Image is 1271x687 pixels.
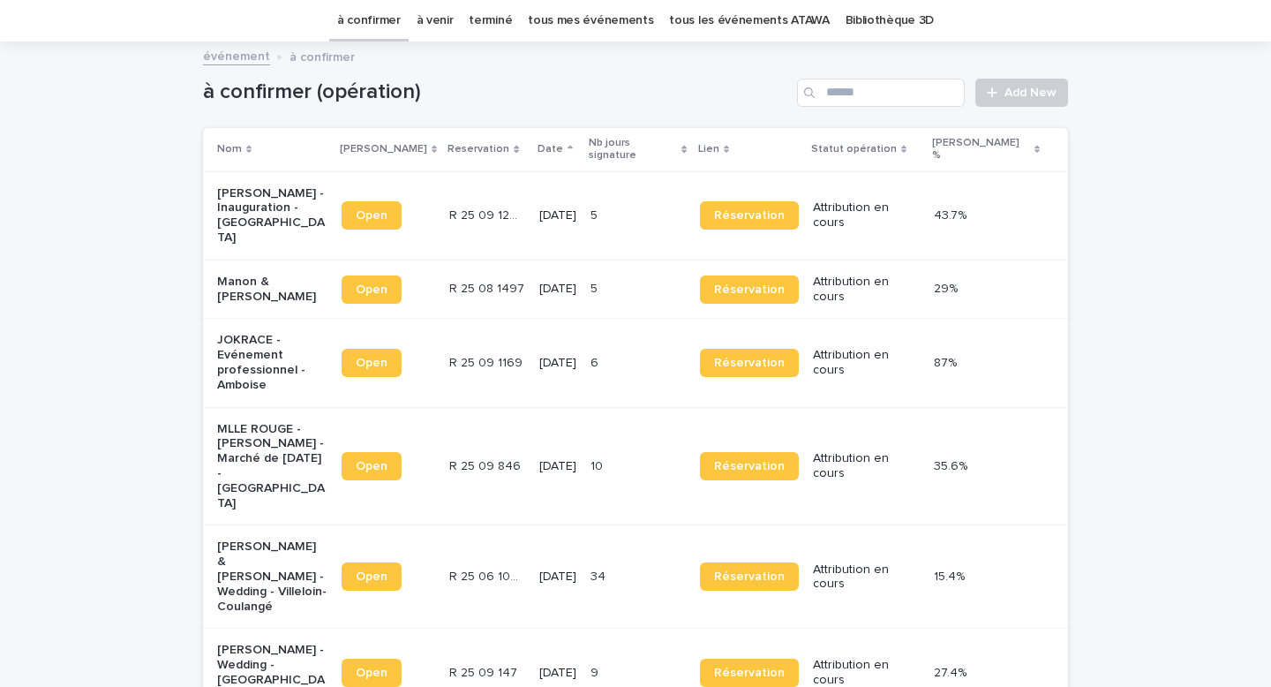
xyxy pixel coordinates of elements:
p: Attribution en cours [813,200,920,230]
p: [DATE] [539,208,576,223]
h1: à confirmer (opération) [203,79,790,105]
p: 34 [590,566,609,585]
p: à confirmer [290,46,355,65]
p: 6 [590,352,602,371]
p: R 25 09 1206 [449,205,528,223]
a: Open [342,452,402,480]
p: 27.4% [934,662,970,681]
p: R 25 08 1497 [449,278,528,297]
span: Réservation [714,570,785,583]
a: Open [342,276,402,304]
p: Date [538,140,563,159]
p: 5 [590,278,601,297]
p: 29% [934,278,961,297]
a: Réservation [700,201,799,230]
p: 87% [934,352,960,371]
span: Open [356,283,387,296]
span: Open [356,357,387,369]
p: R 25 06 1043 [449,566,528,585]
p: [DATE] [539,282,576,297]
span: Open [356,667,387,679]
p: R 25 09 1169 [449,352,526,371]
a: Réservation [700,276,799,304]
tr: JOKRACE - Evénement professionnel - AmboiseOpenR 25 09 1169R 25 09 1169 [DATE]66 RéservationAttri... [203,319,1068,407]
span: Réservation [714,283,785,296]
p: [DATE] [539,459,576,474]
a: Open [342,659,402,687]
a: Open [342,201,402,230]
p: [DATE] [539,570,576,585]
a: Open [342,562,402,591]
p: Attribution en cours [813,275,920,305]
p: Manon & [PERSON_NAME] [217,275,327,305]
tr: MLLE ROUGE - [PERSON_NAME] - Marché de [DATE] - [GEOGRAPHIC_DATA]OpenR 25 09 846R 25 09 846 [DATE... [203,407,1068,525]
span: Open [356,460,387,472]
p: Attribution en cours [813,451,920,481]
p: Nom [217,140,242,159]
span: Open [356,209,387,222]
p: [DATE] [539,666,576,681]
p: [PERSON_NAME] % [932,133,1030,166]
a: Réservation [700,452,799,480]
p: R 25 09 846 [449,456,524,474]
p: 9 [590,662,602,681]
span: Open [356,570,387,583]
a: Add New [975,79,1068,107]
p: [PERSON_NAME] - Inauguration - [GEOGRAPHIC_DATA] [217,186,327,245]
input: Search [797,79,965,107]
p: 43.7% [934,205,970,223]
p: JOKRACE - Evénement professionnel - Amboise [217,333,327,392]
a: événement [203,45,270,65]
p: 5 [590,205,601,223]
p: [DATE] [539,356,576,371]
span: Réservation [714,667,785,679]
span: Add New [1004,87,1057,99]
p: Lien [698,140,719,159]
p: 10 [590,456,606,474]
p: 35.6% [934,456,971,474]
p: MLLE ROUGE - [PERSON_NAME] - Marché de [DATE] - [GEOGRAPHIC_DATA] [217,422,327,511]
tr: Manon & [PERSON_NAME]OpenR 25 08 1497R 25 08 1497 [DATE]55 RéservationAttribution en cours29%29% [203,260,1068,319]
p: Reservation [447,140,509,159]
a: Réservation [700,659,799,687]
span: Réservation [714,357,785,369]
p: Attribution en cours [813,562,920,593]
tr: [PERSON_NAME] - Inauguration - [GEOGRAPHIC_DATA]OpenR 25 09 1206R 25 09 1206 [DATE]55 Réservation... [203,171,1068,260]
p: [PERSON_NAME] [340,140,427,159]
p: Nb jours signature [589,133,678,166]
tr: [PERSON_NAME] & [PERSON_NAME] - Wedding - Villeloin-CoulangéOpenR 25 06 1043R 25 06 1043 [DATE]34... [203,525,1068,629]
span: Réservation [714,460,785,472]
a: Open [342,349,402,377]
span: Réservation [714,209,785,222]
a: Réservation [700,349,799,377]
p: Attribution en cours [813,348,920,378]
p: [PERSON_NAME] & [PERSON_NAME] - Wedding - Villeloin-Coulangé [217,540,327,614]
a: Réservation [700,562,799,591]
p: 15.4% [934,566,968,585]
p: Statut opération [811,140,897,159]
p: R 25 09 147 [449,662,521,681]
